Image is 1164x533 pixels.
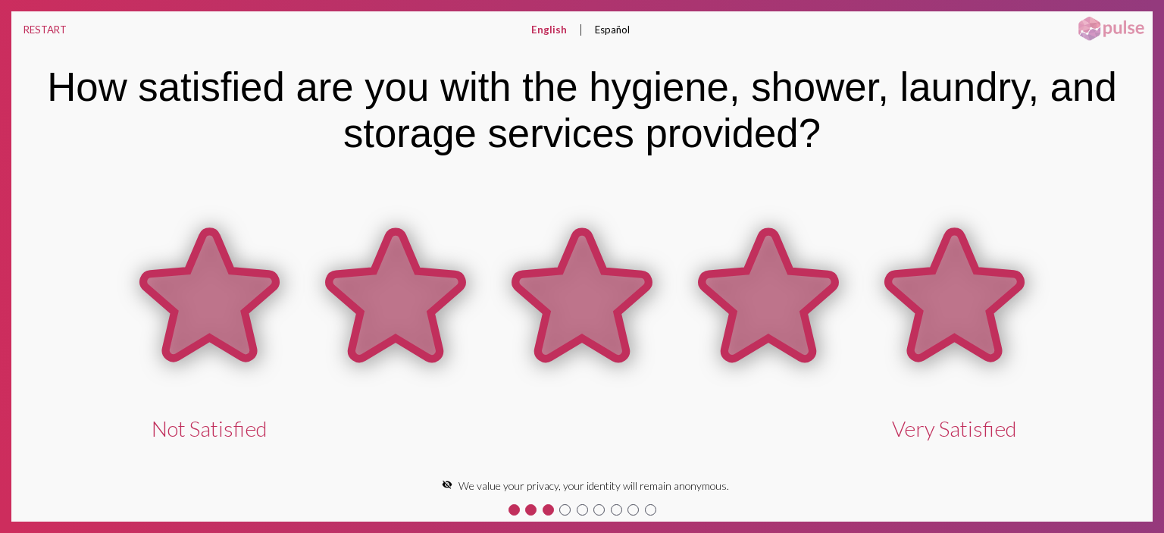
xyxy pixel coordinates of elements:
span: We value your privacy, your identity will remain anonymous. [458,479,729,492]
img: pulsehorizontalsmall.png [1073,15,1149,42]
button: English [519,11,579,48]
button: RESTART [11,11,79,48]
mat-icon: visibility_off [442,479,452,490]
div: How satisfied are you with the hygiene, shower, laundry, and storage services provided? [27,64,1137,156]
button: Español [583,11,642,48]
